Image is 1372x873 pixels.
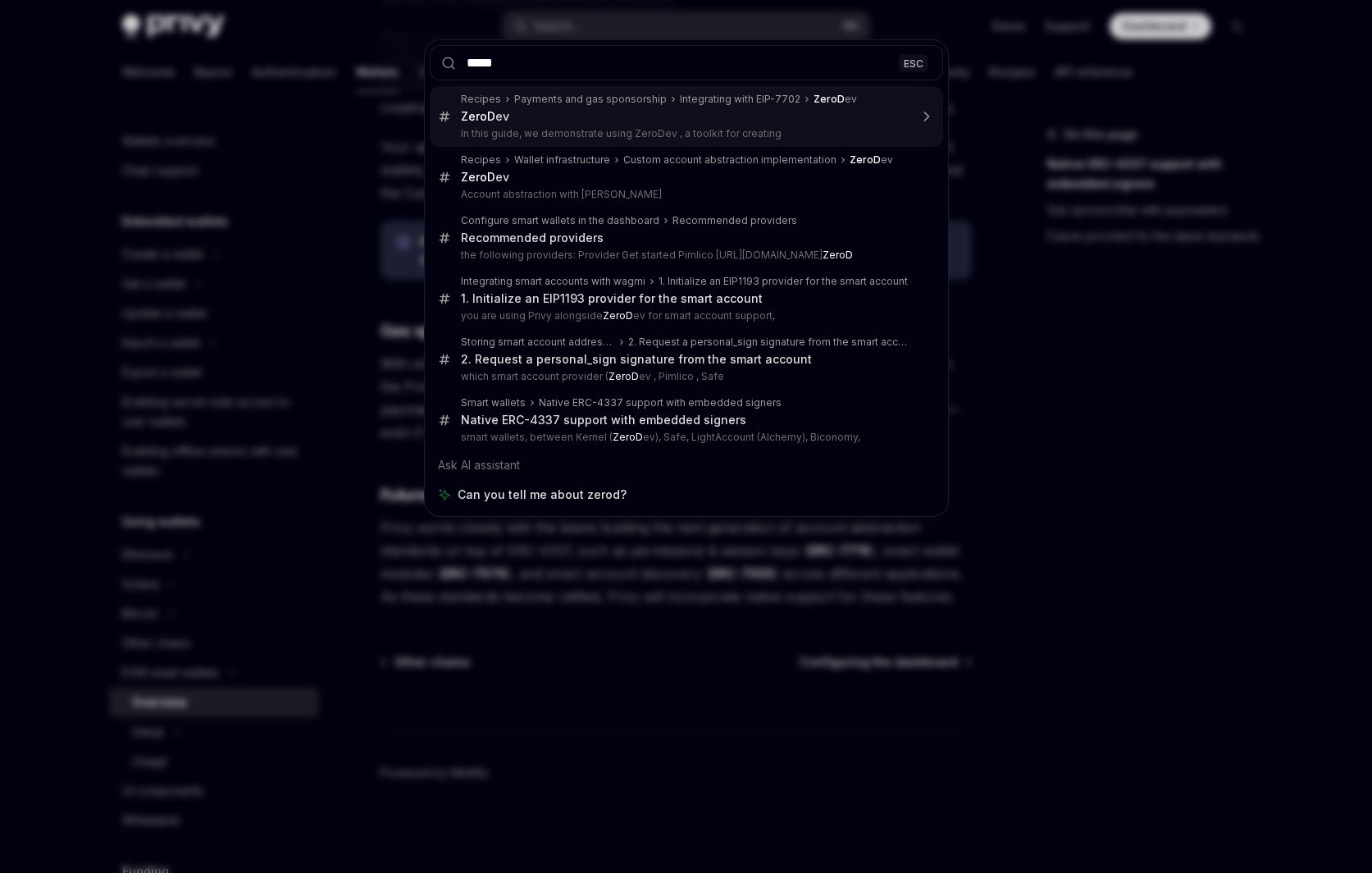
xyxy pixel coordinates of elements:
div: Recommended providers [461,231,604,245]
div: Storing smart account addresses [461,336,615,349]
p: which smart account provider ( ev , Pimlico , Safe [461,370,909,383]
div: Integrating with EIP-7702 [680,93,800,106]
b: ZeroD [609,370,639,382]
div: Payments and gas sponsorship [514,93,667,106]
div: ESC [899,54,928,71]
div: 1. Initialize an EIP1193 provider for the smart account [461,291,763,306]
div: Smart wallets [461,396,526,409]
div: ev [850,153,893,167]
div: Recipes [461,153,501,167]
b: ZeroD [823,249,853,261]
div: ev [461,109,509,124]
div: 2. Request a personal_sign signature from the smart account [461,352,812,367]
p: the following providers: Provider Get started Pimlico [URL][DOMAIN_NAME] [461,249,909,262]
p: you are using Privy alongside ev for smart account support, [461,309,909,322]
div: Integrating smart accounts with wagmi [461,275,645,288]
div: Ask AI assistant [430,450,943,480]
b: ZeroD [850,153,881,166]
div: Recipes [461,93,501,106]
p: In this guide, we demonstrate using ZeroDev , a toolkit for creating [461,127,909,140]
div: Wallet infrastructure [514,153,610,167]
b: ZeroD [461,109,495,123]
div: ev [814,93,857,106]
b: ZeroD [814,93,845,105]
p: Account abstraction with [PERSON_NAME] [461,188,909,201]
div: Configure smart wallets in the dashboard [461,214,659,227]
div: Native ERC-4337 support with embedded signers [461,413,746,427]
b: ZeroD [613,431,643,443]
span: Can you tell me about zerod? [458,487,627,503]
div: 2. Request a personal_sign signature from the smart account [628,336,909,349]
b: ZeroD [603,309,633,322]
div: Recommended providers [672,214,797,227]
div: 1. Initialize an EIP1193 provider for the smart account [659,275,908,288]
b: ZeroD [461,170,495,184]
div: ev [461,170,509,185]
p: smart wallets, between Kernel ( ev), Safe, LightAccount (Alchemy), Biconomy, [461,431,909,444]
div: Native ERC-4337 support with embedded signers [539,396,782,409]
div: Custom account abstraction implementation [623,153,836,167]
